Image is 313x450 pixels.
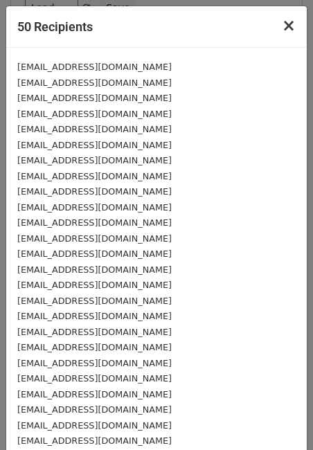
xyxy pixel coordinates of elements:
[17,342,172,352] small: [EMAIL_ADDRESS][DOMAIN_NAME]
[17,17,93,36] h5: 50 Recipients
[17,373,172,384] small: [EMAIL_ADDRESS][DOMAIN_NAME]
[17,233,172,244] small: [EMAIL_ADDRESS][DOMAIN_NAME]
[17,358,172,368] small: [EMAIL_ADDRESS][DOMAIN_NAME]
[17,389,172,399] small: [EMAIL_ADDRESS][DOMAIN_NAME]
[17,109,172,119] small: [EMAIL_ADDRESS][DOMAIN_NAME]
[17,435,172,446] small: [EMAIL_ADDRESS][DOMAIN_NAME]
[17,78,172,88] small: [EMAIL_ADDRESS][DOMAIN_NAME]
[17,93,172,103] small: [EMAIL_ADDRESS][DOMAIN_NAME]
[17,264,172,275] small: [EMAIL_ADDRESS][DOMAIN_NAME]
[282,16,296,35] span: ×
[17,249,172,259] small: [EMAIL_ADDRESS][DOMAIN_NAME]
[17,420,172,431] small: [EMAIL_ADDRESS][DOMAIN_NAME]
[17,124,172,134] small: [EMAIL_ADDRESS][DOMAIN_NAME]
[17,155,172,165] small: [EMAIL_ADDRESS][DOMAIN_NAME]
[17,202,172,213] small: [EMAIL_ADDRESS][DOMAIN_NAME]
[17,186,172,197] small: [EMAIL_ADDRESS][DOMAIN_NAME]
[17,311,172,321] small: [EMAIL_ADDRESS][DOMAIN_NAME]
[17,327,172,337] small: [EMAIL_ADDRESS][DOMAIN_NAME]
[17,140,172,150] small: [EMAIL_ADDRESS][DOMAIN_NAME]
[17,171,172,181] small: [EMAIL_ADDRESS][DOMAIN_NAME]
[244,384,313,450] iframe: Chat Widget
[17,404,172,415] small: [EMAIL_ADDRESS][DOMAIN_NAME]
[17,217,172,228] small: [EMAIL_ADDRESS][DOMAIN_NAME]
[271,6,307,45] button: Close
[17,62,172,72] small: [EMAIL_ADDRESS][DOMAIN_NAME]
[17,280,172,290] small: [EMAIL_ADDRESS][DOMAIN_NAME]
[17,296,172,306] small: [EMAIL_ADDRESS][DOMAIN_NAME]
